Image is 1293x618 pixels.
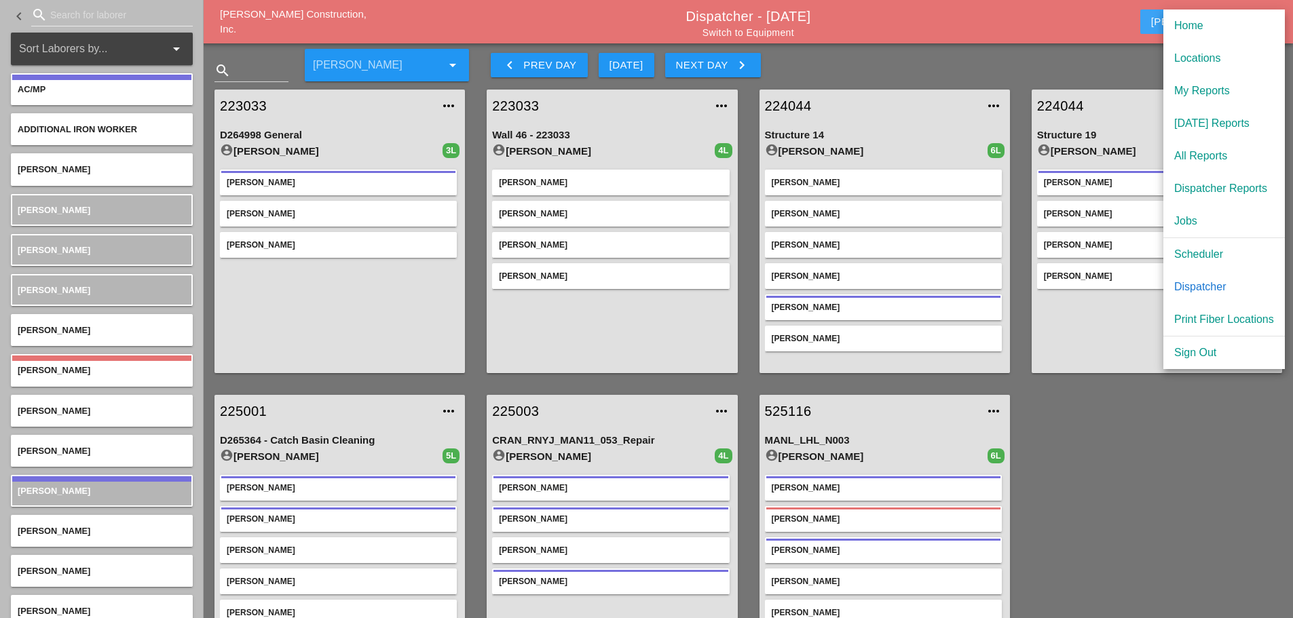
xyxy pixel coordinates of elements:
div: [PERSON_NAME] [772,575,995,587]
div: Wall 46 - 223033 [492,128,732,143]
i: more_horiz [713,98,730,114]
a: Switch to Equipment [702,27,794,38]
div: [DATE] Reports [1174,115,1274,132]
a: All Reports [1163,140,1285,172]
div: Structure 19 [1037,128,1277,143]
span: [PERSON_NAME] [18,245,90,255]
div: Home [1174,18,1274,34]
a: Dispatcher Reports [1163,172,1285,205]
i: more_horiz [986,403,1002,419]
div: [PERSON_NAME] [1037,143,1260,159]
div: [PERSON_NAME] [499,482,722,494]
div: [PERSON_NAME] [1044,270,1267,282]
span: [PERSON_NAME] [18,406,90,416]
span: [PERSON_NAME] [18,285,90,295]
a: 525116 [765,401,977,421]
div: [PERSON_NAME] [772,544,995,556]
div: MANL_LHL_N003 [765,433,1005,448]
div: [PERSON_NAME] [1044,176,1267,189]
span: [PERSON_NAME] [18,365,90,375]
a: My Reports [1163,75,1285,107]
div: 6L [988,143,1005,158]
i: account_circle [765,143,779,157]
i: account_circle [765,448,779,462]
div: 6L [988,448,1005,463]
button: [PERSON_NAME] [1140,9,1271,34]
div: Next Day [676,57,750,73]
a: Dispatcher - [DATE] [686,9,811,24]
div: [PERSON_NAME] [765,448,988,465]
button: Prev Day [491,53,587,77]
div: [PERSON_NAME] [499,270,722,282]
a: 223033 [492,96,705,116]
div: [PERSON_NAME] [499,176,722,189]
div: [PERSON_NAME] [1044,239,1267,251]
a: 225001 [220,401,432,421]
div: [PERSON_NAME] [772,176,995,189]
a: Scheduler [1163,238,1285,271]
a: 224044 [1037,96,1250,116]
div: Dispatcher Reports [1174,180,1274,197]
i: keyboard_arrow_left [502,57,518,73]
span: [PERSON_NAME] [18,606,90,616]
div: [PERSON_NAME] [220,143,443,159]
div: [PERSON_NAME] [492,143,715,159]
div: [PERSON_NAME] [772,208,995,220]
div: [PERSON_NAME] [772,301,995,313]
a: 224044 [765,96,977,116]
div: [PERSON_NAME] [227,482,450,494]
div: [DATE] [610,58,643,73]
input: Search for laborer [50,4,174,26]
div: Structure 14 [765,128,1005,143]
div: [PERSON_NAME] [765,143,988,159]
i: arrow_drop_down [168,41,185,57]
div: All Reports [1174,148,1274,164]
div: Print Fiber Locations [1174,311,1274,328]
div: [PERSON_NAME] [499,208,722,220]
i: keyboard_arrow_right [734,57,750,73]
div: [PERSON_NAME] [1044,208,1267,220]
div: CRAN_RNYJ_MAN11_053_Repair [492,433,732,448]
div: Sign Out [1174,345,1274,361]
div: D264998 General [220,128,460,143]
div: Prev Day [502,57,576,73]
i: account_circle [492,448,506,462]
a: Jobs [1163,205,1285,237]
div: Scheduler [1174,246,1274,263]
span: [PERSON_NAME] [18,486,90,496]
span: Additional Iron Worker [18,124,137,134]
i: account_circle [220,143,233,157]
button: Next Day [665,53,761,77]
span: [PERSON_NAME] [18,446,90,456]
div: 3L [443,143,460,158]
span: [PERSON_NAME] [18,164,90,174]
div: My Reports [1174,83,1274,99]
i: account_circle [492,143,506,157]
i: more_horiz [713,403,730,419]
div: [PERSON_NAME] [772,332,995,345]
div: 4L [715,143,732,158]
a: Home [1163,9,1285,42]
div: 5L [443,448,460,463]
div: [PERSON_NAME] [772,482,995,494]
a: Locations [1163,42,1285,75]
div: [PERSON_NAME] [1151,14,1260,30]
div: [PERSON_NAME] [227,513,450,525]
div: Jobs [1174,213,1274,229]
div: [PERSON_NAME] [227,176,450,189]
div: D265364 - Catch Basin Cleaning [220,433,460,448]
div: 4L [715,448,732,463]
a: Dispatcher [1163,271,1285,303]
i: more_horiz [441,98,457,114]
button: [DATE] [599,53,654,77]
a: Print Fiber Locations [1163,303,1285,336]
span: [PERSON_NAME] [18,325,90,335]
a: 223033 [220,96,432,116]
i: keyboard_arrow_left [11,8,27,24]
div: [PERSON_NAME] [499,513,722,525]
a: 225003 [492,401,705,421]
span: [PERSON_NAME] Construction, Inc. [220,8,367,35]
i: account_circle [220,448,233,462]
div: [PERSON_NAME] [227,575,450,587]
a: [DATE] Reports [1163,107,1285,140]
